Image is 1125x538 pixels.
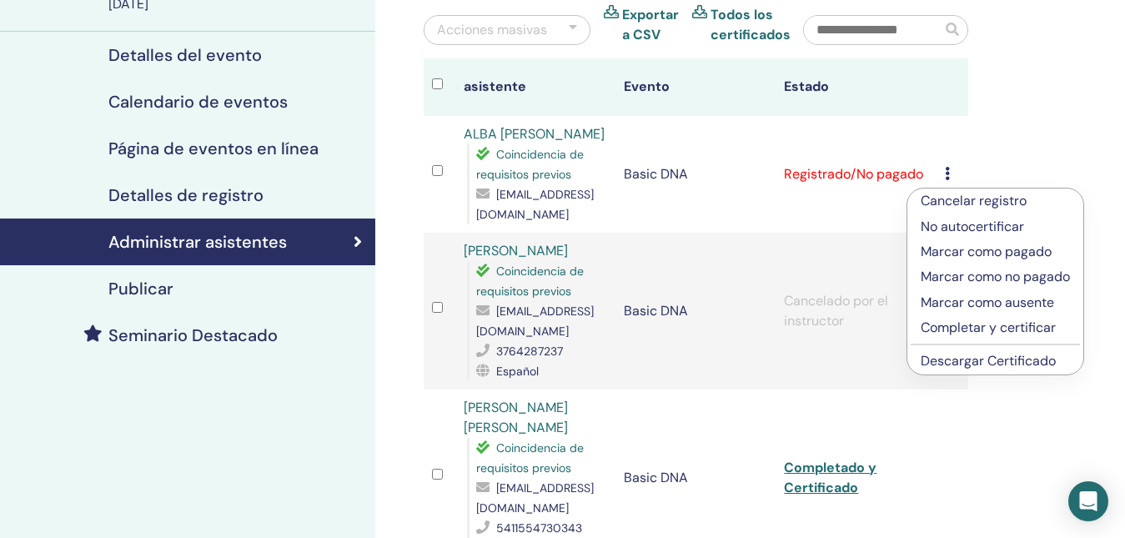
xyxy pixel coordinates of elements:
h4: Administrar asistentes [108,232,287,252]
span: [EMAIL_ADDRESS][DOMAIN_NAME] [476,187,594,222]
td: Basic DNA [615,116,776,233]
p: Marcar como no pagado [921,267,1070,287]
h4: Detalles de registro [108,185,264,205]
div: Acciones masivas [437,20,547,40]
a: Descargar Certificado [921,352,1056,370]
a: [PERSON_NAME] [464,242,568,259]
span: Coincidencia de requisitos previos [476,264,584,299]
div: Open Intercom Messenger [1068,481,1108,521]
th: Evento [615,58,776,116]
th: Estado [776,58,936,116]
span: [EMAIL_ADDRESS][DOMAIN_NAME] [476,480,594,515]
p: Completar y certificar [921,318,1070,338]
span: [EMAIL_ADDRESS][DOMAIN_NAME] [476,304,594,339]
span: 3764287237 [496,344,563,359]
a: Exportar a CSV [622,5,679,45]
span: Coincidencia de requisitos previos [476,147,584,182]
h4: Publicar [108,279,173,299]
th: asistente [455,58,615,116]
h4: Detalles del evento [108,45,262,65]
p: Marcar como pagado [921,242,1070,262]
p: Cancelar registro [921,191,1070,211]
a: ALBA [PERSON_NAME] [464,125,605,143]
a: [PERSON_NAME] [PERSON_NAME] [464,399,568,436]
td: Basic DNA [615,233,776,390]
h4: Página de eventos en línea [108,138,319,158]
span: 5411554730343 [496,520,582,535]
span: Español [496,364,539,379]
span: Coincidencia de requisitos previos [476,440,584,475]
a: Todos los certificados [711,5,791,45]
a: Completado y Certificado [784,459,876,496]
p: No autocertificar [921,217,1070,237]
h4: Calendario de eventos [108,92,288,112]
p: Marcar como ausente [921,293,1070,313]
h4: Seminario Destacado [108,325,278,345]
